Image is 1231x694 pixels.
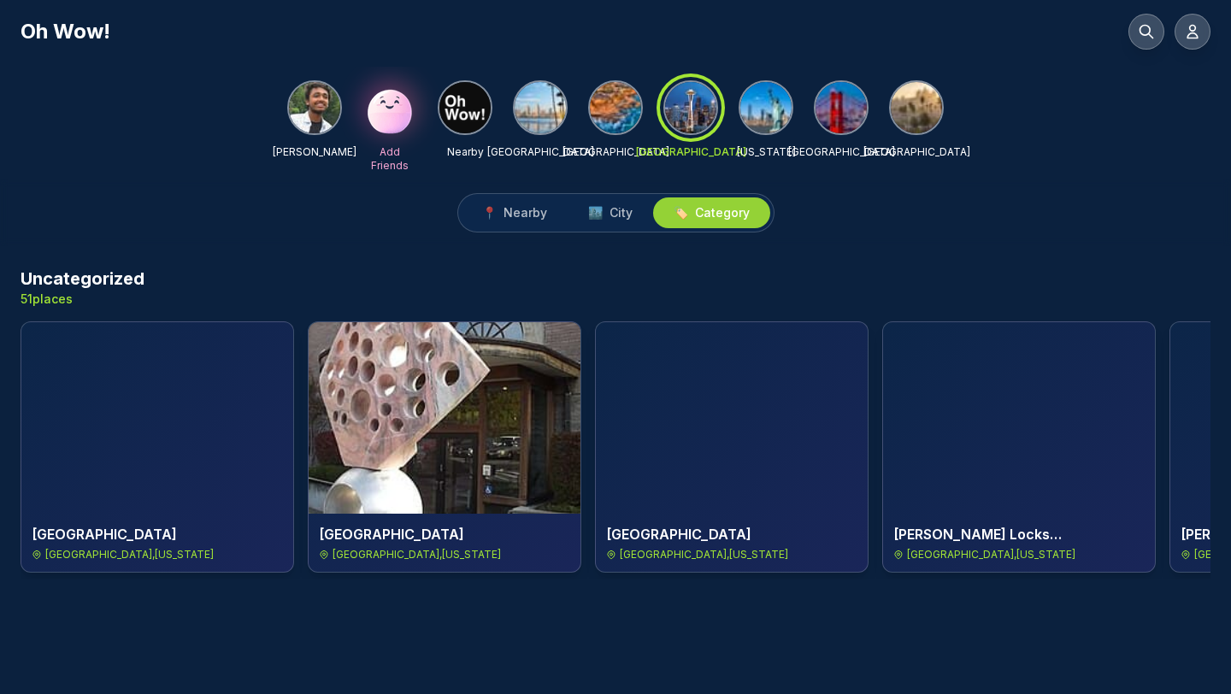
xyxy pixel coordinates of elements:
[487,145,594,159] p: [GEOGRAPHIC_DATA]
[447,145,484,159] p: Nearby
[610,204,633,221] span: City
[695,204,750,221] span: Category
[636,145,746,159] p: [GEOGRAPHIC_DATA]
[439,82,491,133] img: Nearby
[674,204,688,221] span: 🏷️
[21,18,110,45] h1: Oh Wow!
[515,82,566,133] img: San Diego
[588,204,603,221] span: 🏙️
[590,82,641,133] img: Orange County
[289,82,340,133] img: NIKHIL AGARWAL
[482,204,497,221] span: 📍
[21,322,293,514] img: Golden Gardens Park
[362,145,417,173] p: Add Friends
[653,197,770,228] button: 🏷️Category
[606,524,857,544] h4: [GEOGRAPHIC_DATA]
[319,524,570,544] h4: [GEOGRAPHIC_DATA]
[45,548,214,562] span: [GEOGRAPHIC_DATA] , [US_STATE]
[21,267,144,291] h3: Uncategorized
[883,322,1155,514] img: Ballard Locks (Hiram M. Chittenden Locks)
[737,145,796,159] p: [US_STATE]
[893,524,1145,544] h4: [PERSON_NAME] Locks ([PERSON_NAME] Locks)
[596,322,868,514] img: Discovery Park
[362,80,417,135] img: Add Friends
[907,548,1075,562] span: [GEOGRAPHIC_DATA] , [US_STATE]
[309,322,580,514] img: National Nordic Museum
[740,82,792,133] img: New York
[21,291,144,308] p: 51 places
[273,145,356,159] p: [PERSON_NAME]
[863,145,970,159] p: [GEOGRAPHIC_DATA]
[568,197,653,228] button: 🏙️City
[620,548,788,562] span: [GEOGRAPHIC_DATA] , [US_STATE]
[562,145,669,159] p: [GEOGRAPHIC_DATA]
[816,82,867,133] img: San Francisco
[891,82,942,133] img: Los Angeles
[504,204,547,221] span: Nearby
[333,548,501,562] span: [GEOGRAPHIC_DATA] , [US_STATE]
[32,524,283,544] h4: [GEOGRAPHIC_DATA]
[788,145,895,159] p: [GEOGRAPHIC_DATA]
[462,197,568,228] button: 📍Nearby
